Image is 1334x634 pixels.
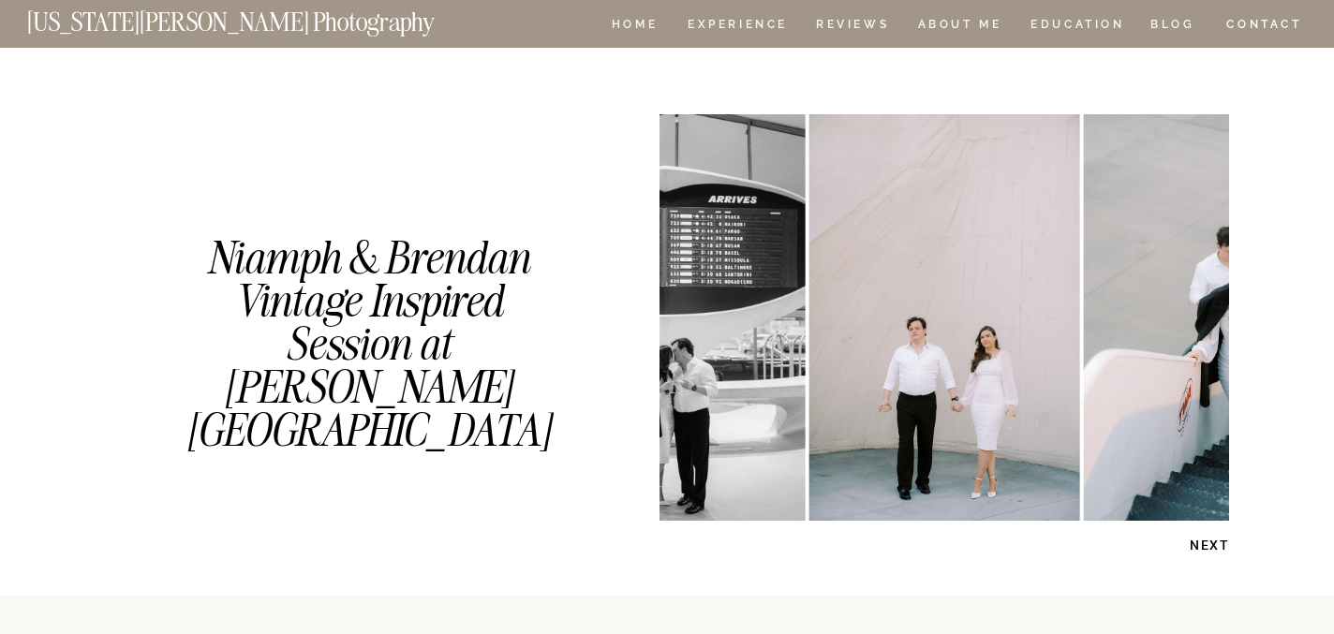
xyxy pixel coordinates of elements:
[1150,19,1195,35] a: BLOG
[1029,19,1127,35] a: EDUCATION
[1225,14,1303,35] a: CONTACT
[917,19,1002,35] a: ABOUT ME
[27,9,497,25] a: [US_STATE][PERSON_NAME] Photography
[1133,537,1229,554] p: NEXT
[174,237,562,361] h1: Niamph & Brendan Vintage Inspired Session at [PERSON_NAME][GEOGRAPHIC_DATA]
[688,19,786,35] a: Experience
[608,19,661,35] a: HOME
[816,19,886,35] a: REVIEWS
